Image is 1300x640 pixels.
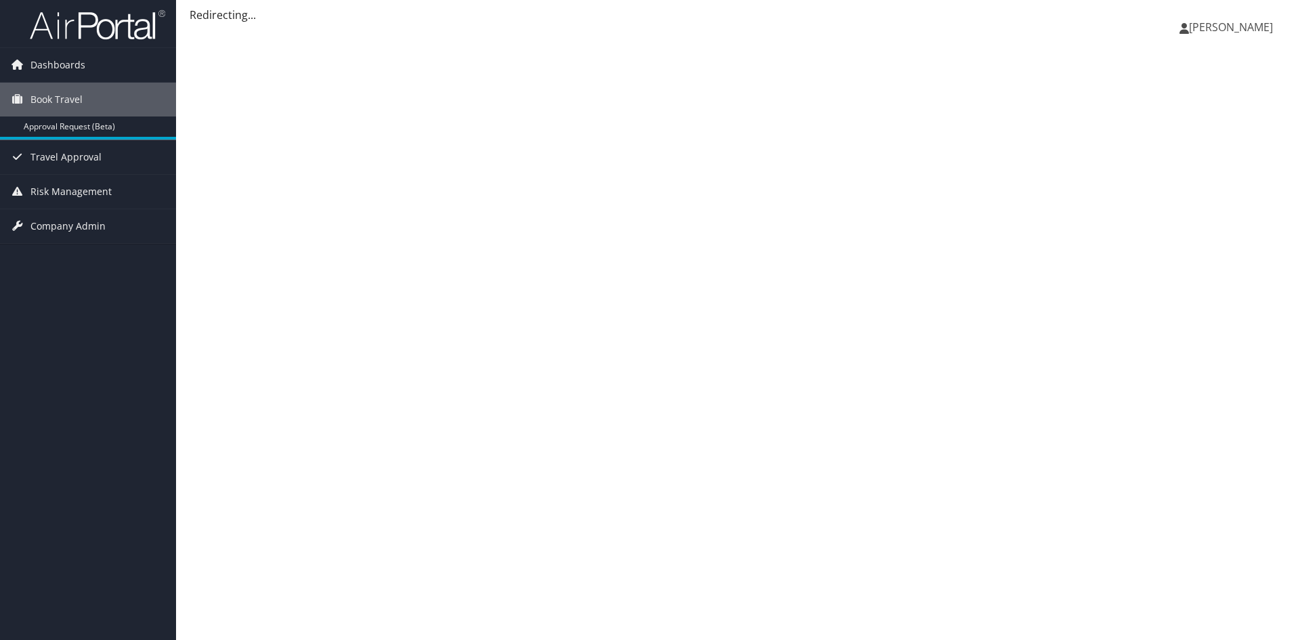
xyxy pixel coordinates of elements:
[1179,7,1286,47] a: [PERSON_NAME]
[30,175,112,209] span: Risk Management
[30,83,83,116] span: Book Travel
[30,209,106,243] span: Company Admin
[190,7,1286,23] div: Redirecting...
[30,140,102,174] span: Travel Approval
[30,48,85,82] span: Dashboards
[30,9,165,41] img: airportal-logo.png
[1189,20,1273,35] span: [PERSON_NAME]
